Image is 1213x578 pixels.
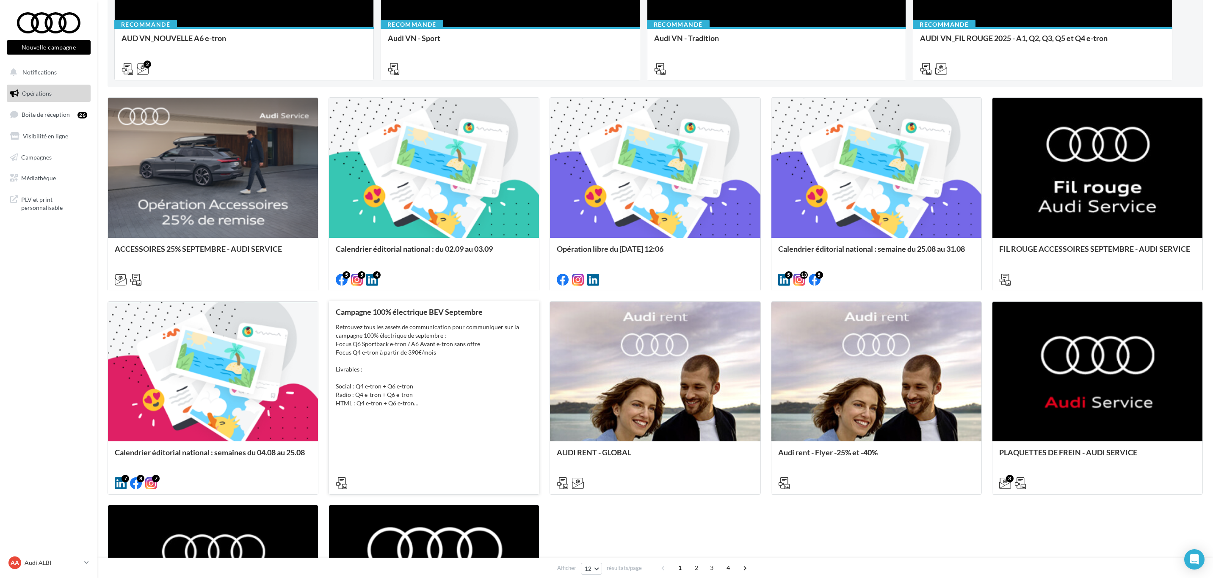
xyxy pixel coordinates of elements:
[122,475,129,482] div: 7
[336,308,532,316] div: Campagne 100% électrique BEV Septembre
[647,20,710,29] div: Recommandé
[5,169,92,187] a: Médiathèque
[115,245,311,261] div: ACCESSOIRES 25% SEPTEMBRE - AUDI SERVICE
[585,565,592,572] span: 12
[343,271,350,279] div: 5
[1184,549,1205,570] div: Open Intercom Messenger
[77,112,87,118] div: 26
[22,69,57,76] span: Notifications
[5,149,92,166] a: Campagnes
[21,174,56,182] span: Médiathèque
[778,245,975,261] div: Calendrier éditorial national : semaine du 25.08 au 31.08
[920,34,1165,51] div: AUDI VN_FIL ROUGE 2025 - A1, Q2, Q3, Q5 et Q4 e-tron
[557,564,576,572] span: Afficher
[654,34,899,51] div: Audi VN - Tradition
[607,564,642,572] span: résultats/page
[5,63,89,81] button: Notifications
[785,271,793,279] div: 5
[114,20,177,29] div: Recommandé
[5,85,92,102] a: Opérations
[557,448,753,465] div: AUDI RENT - GLOBAL
[999,245,1196,261] div: FIL ROUGE ACCESSOIRES SEPTEMBRE - AUDI SERVICE
[673,561,687,575] span: 1
[25,559,81,567] p: Audi ALBI
[7,555,91,571] a: AA Audi ALBI
[7,40,91,55] button: Nouvelle campagne
[336,245,532,261] div: Calendrier éditorial national : du 02.09 au 03.09
[21,153,52,160] span: Campagnes
[22,111,70,118] span: Boîte de réception
[5,190,92,215] a: PLV et print personnalisable
[358,271,365,279] div: 5
[690,561,703,575] span: 2
[5,127,92,145] a: Visibilité en ligne
[581,563,602,575] button: 12
[373,271,381,279] div: 4
[122,34,367,51] div: AUD VN_NOUVELLE A6 e-tron
[557,245,753,261] div: Opération libre du [DATE] 12:06
[705,561,718,575] span: 3
[381,20,443,29] div: Recommandé
[115,448,311,465] div: Calendrier éditorial national : semaines du 04.08 au 25.08
[22,90,52,97] span: Opérations
[5,105,92,124] a: Boîte de réception26
[336,323,532,407] div: Retrouvez tous les assets de communication pour communiquer sur la campagne 100% électrique de se...
[21,194,87,212] span: PLV et print personnalisable
[999,448,1196,465] div: PLAQUETTES DE FREIN - AUDI SERVICE
[1006,475,1014,482] div: 3
[815,271,823,279] div: 5
[144,61,151,68] div: 2
[137,475,144,482] div: 8
[778,448,975,465] div: Audi rent - Flyer -25% et -40%
[388,34,633,51] div: Audi VN - Sport
[913,20,975,29] div: Recommandé
[23,132,68,140] span: Visibilité en ligne
[800,271,808,279] div: 13
[152,475,160,482] div: 7
[721,561,735,575] span: 4
[11,559,19,567] span: AA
